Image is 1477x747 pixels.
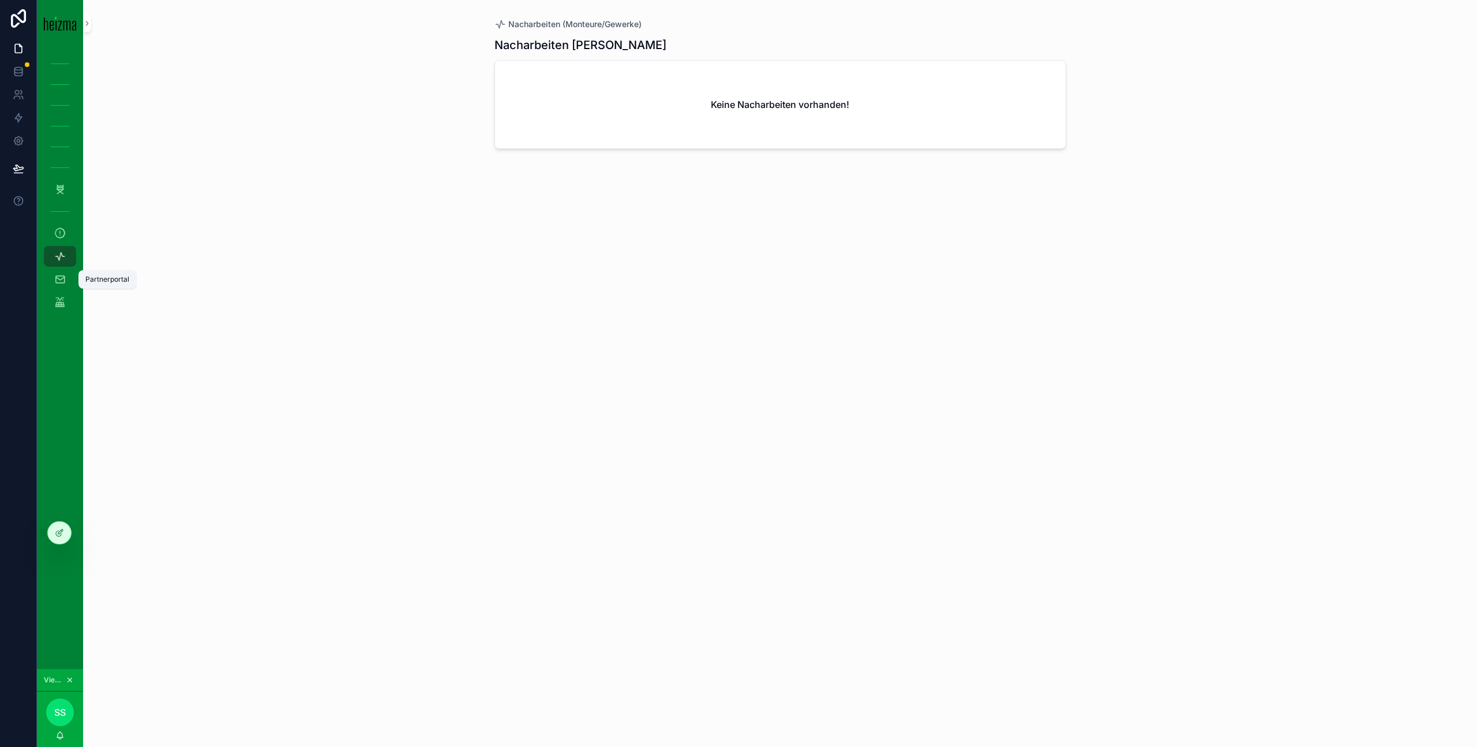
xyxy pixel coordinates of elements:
[494,18,642,30] a: Nacharbeiten (Monteure/Gewerke)
[44,16,76,31] img: App logo
[508,18,642,30] span: Nacharbeiten (Monteure/Gewerke)
[85,275,129,284] div: Partnerportal
[54,705,66,719] span: SS
[711,98,849,111] h2: Keine Nacharbeiten vorhanden!
[37,46,83,328] div: scrollable content
[494,37,666,53] h1: Nacharbeiten [PERSON_NAME]
[44,675,63,685] span: Viewing as [PERSON_NAME]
